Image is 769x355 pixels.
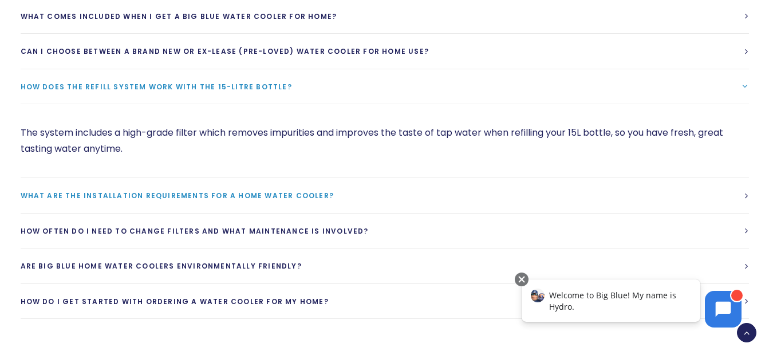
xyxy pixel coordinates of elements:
a: How often do I need to change filters and what maintenance is involved? [21,214,749,249]
a: What are the installation requirements for a home water cooler? [21,178,749,213]
span: What comes included when I get a Big Blue water cooler for home? [21,11,337,21]
a: How do I get started with ordering a water cooler for my home? [21,284,749,319]
a: Are Big Blue home water coolers environmentally friendly? [21,249,749,283]
span: Are Big Blue home water coolers environmentally friendly? [21,261,302,271]
a: How does the refill system work with the 15-litre bottle? [21,69,749,104]
p: The system includes a high-grade filter which removes impurities and improves the taste of tap wa... [21,125,749,157]
a: Can I choose between a brand new or ex-lease (pre-loved) water cooler for home use? [21,34,749,69]
span: How do I get started with ordering a water cooler for my home? [21,297,329,306]
span: What are the installation requirements for a home water cooler? [21,191,334,200]
span: How does the refill system work with the 15-litre bottle? [21,82,292,92]
span: Can I choose between a brand new or ex-lease (pre-loved) water cooler for home use? [21,46,429,56]
span: How often do I need to change filters and what maintenance is involved? [21,226,369,236]
iframe: Chatbot [510,270,753,339]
